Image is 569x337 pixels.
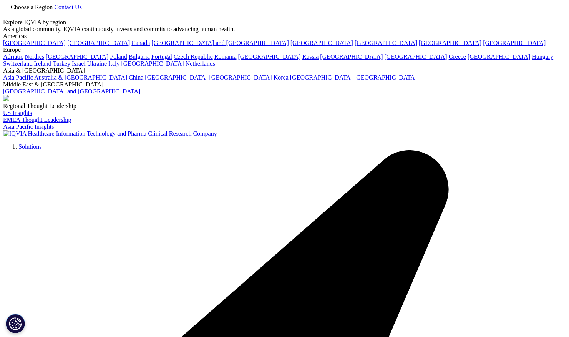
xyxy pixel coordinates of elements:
[108,60,119,67] a: Italy
[25,53,44,60] a: Nordics
[385,53,447,60] a: [GEOGRAPHIC_DATA]
[186,60,215,67] a: Netherlands
[483,40,546,46] a: [GEOGRAPHIC_DATA]
[174,53,213,60] a: Czech Republic
[449,53,466,60] a: Greece
[3,67,566,74] div: Asia & [GEOGRAPHIC_DATA]
[87,60,107,67] a: Ukraine
[129,53,150,60] a: Bulgaria
[3,60,32,67] a: Switzerland
[3,103,566,110] div: Regional Thought Leadership
[11,4,53,10] span: Choose a Region
[355,40,417,46] a: [GEOGRAPHIC_DATA]
[151,40,289,46] a: [GEOGRAPHIC_DATA] and [GEOGRAPHIC_DATA]
[129,74,143,81] a: China
[354,74,417,81] a: [GEOGRAPHIC_DATA]
[290,74,353,81] a: [GEOGRAPHIC_DATA]
[151,53,172,60] a: Portugal
[214,53,237,60] a: Romania
[3,26,566,33] div: As a global community, IQVIA continuously invests and commits to advancing human health.
[3,95,9,101] img: 2093_analyzing-data-using-big-screen-display-and-laptop.png
[131,40,150,46] a: Canada
[274,74,289,81] a: Korea
[209,74,272,81] a: [GEOGRAPHIC_DATA]
[3,110,32,116] a: US Insights
[3,81,566,88] div: Middle East & [GEOGRAPHIC_DATA]
[34,74,127,81] a: Australia & [GEOGRAPHIC_DATA]
[468,53,530,60] a: [GEOGRAPHIC_DATA]
[18,143,41,150] a: Solutions
[3,40,66,46] a: [GEOGRAPHIC_DATA]
[3,74,33,81] a: Asia Pacific
[3,19,566,26] div: Explore IQVIA by region
[3,53,23,60] a: Adriatic
[72,60,86,67] a: Israel
[110,53,127,60] a: Poland
[532,53,553,60] a: Hungary
[290,40,353,46] a: [GEOGRAPHIC_DATA]
[238,53,301,60] a: [GEOGRAPHIC_DATA]
[3,46,566,53] div: Europe
[419,40,481,46] a: [GEOGRAPHIC_DATA]
[3,88,140,95] a: [GEOGRAPHIC_DATA] and [GEOGRAPHIC_DATA]
[121,60,184,67] a: [GEOGRAPHIC_DATA]
[145,74,207,81] a: [GEOGRAPHIC_DATA]
[54,4,82,10] a: Contact Us
[3,33,566,40] div: Americas
[67,40,130,46] a: [GEOGRAPHIC_DATA]
[3,116,71,123] a: EMEA Thought Leadership
[53,60,70,67] a: Turkey
[302,53,319,60] a: Russia
[3,130,217,137] img: IQVIA Healthcare Information Technology and Pharma Clinical Research Company
[6,314,25,333] button: Cookie Settings
[3,123,54,130] a: Asia Pacific Insights
[46,53,108,60] a: [GEOGRAPHIC_DATA]
[320,53,383,60] a: [GEOGRAPHIC_DATA]
[34,60,51,67] a: Ireland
